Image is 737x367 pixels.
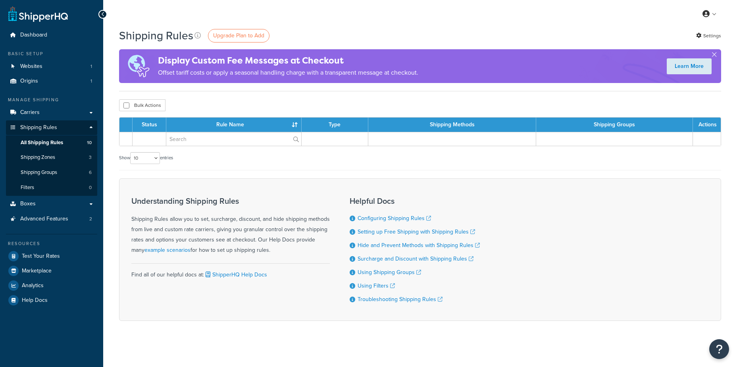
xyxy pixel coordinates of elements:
[6,165,97,180] a: Shipping Groups 6
[358,255,473,263] a: Surcharge and Discount with Shipping Rules
[696,30,721,41] a: Settings
[21,184,34,191] span: Filters
[208,29,269,42] a: Upgrade Plan to Add
[709,339,729,359] button: Open Resource Center
[368,118,536,132] th: Shipping Methods
[8,6,68,22] a: ShipperHQ Home
[358,228,475,236] a: Setting up Free Shipping with Shipping Rules
[6,293,97,307] a: Help Docs
[204,270,267,279] a: ShipperHQ Help Docs
[131,197,330,255] div: Shipping Rules allow you to set, surcharge, discount, and hide shipping methods from live and cus...
[6,180,97,195] li: Filters
[130,152,160,164] select: Showentries
[21,154,55,161] span: Shipping Zones
[166,118,302,132] th: Rule Name
[358,241,480,249] a: Hide and Prevent Methods with Shipping Rules
[166,132,301,146] input: Search
[6,240,97,247] div: Resources
[350,197,480,205] h3: Helpful Docs
[6,135,97,150] a: All Shipping Rules 10
[20,216,68,222] span: Advanced Features
[6,150,97,165] li: Shipping Zones
[6,180,97,195] a: Filters 0
[144,246,191,254] a: example scenarios
[6,212,97,226] li: Advanced Features
[6,105,97,120] a: Carriers
[6,97,97,103] div: Manage Shipping
[6,120,97,196] li: Shipping Rules
[21,169,57,176] span: Shipping Groups
[131,197,330,205] h3: Understanding Shipping Rules
[6,264,97,278] a: Marketplace
[536,118,693,132] th: Shipping Groups
[358,268,421,276] a: Using Shipping Groups
[22,282,44,289] span: Analytics
[6,197,97,211] a: Boxes
[133,118,166,132] th: Status
[213,31,264,40] span: Upgrade Plan to Add
[6,59,97,74] a: Websites 1
[22,253,60,260] span: Test Your Rates
[90,63,92,70] span: 1
[22,268,52,274] span: Marketplace
[158,54,418,67] h4: Display Custom Fee Messages at Checkout
[20,32,47,39] span: Dashboard
[20,109,40,116] span: Carriers
[6,278,97,293] a: Analytics
[119,99,165,111] button: Bulk Actions
[131,263,330,280] div: Find all of our helpful docs at:
[20,63,42,70] span: Websites
[89,169,92,176] span: 6
[119,28,193,43] h1: Shipping Rules
[6,249,97,263] a: Test Your Rates
[6,50,97,57] div: Basic Setup
[6,59,97,74] li: Websites
[90,78,92,85] span: 1
[20,78,38,85] span: Origins
[302,118,369,132] th: Type
[20,124,57,131] span: Shipping Rules
[6,212,97,226] a: Advanced Features 2
[6,28,97,42] a: Dashboard
[358,282,395,290] a: Using Filters
[358,295,443,303] a: Troubleshooting Shipping Rules
[6,74,97,89] li: Origins
[20,201,36,207] span: Boxes
[119,152,173,164] label: Show entries
[6,165,97,180] li: Shipping Groups
[6,74,97,89] a: Origins 1
[87,139,92,146] span: 10
[693,118,721,132] th: Actions
[89,184,92,191] span: 0
[89,216,92,222] span: 2
[6,120,97,135] a: Shipping Rules
[22,297,48,304] span: Help Docs
[119,49,158,83] img: duties-banner-06bc72dcb5fe05cb3f9472aba00be2ae8eb53ab6f0d8bb03d382ba314ac3c341.png
[6,135,97,150] li: All Shipping Rules
[358,214,431,222] a: Configuring Shipping Rules
[6,150,97,165] a: Shipping Zones 3
[89,154,92,161] span: 3
[21,139,63,146] span: All Shipping Rules
[667,58,712,74] a: Learn More
[158,67,418,78] p: Offset tariff costs or apply a seasonal handling charge with a transparent message at checkout.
